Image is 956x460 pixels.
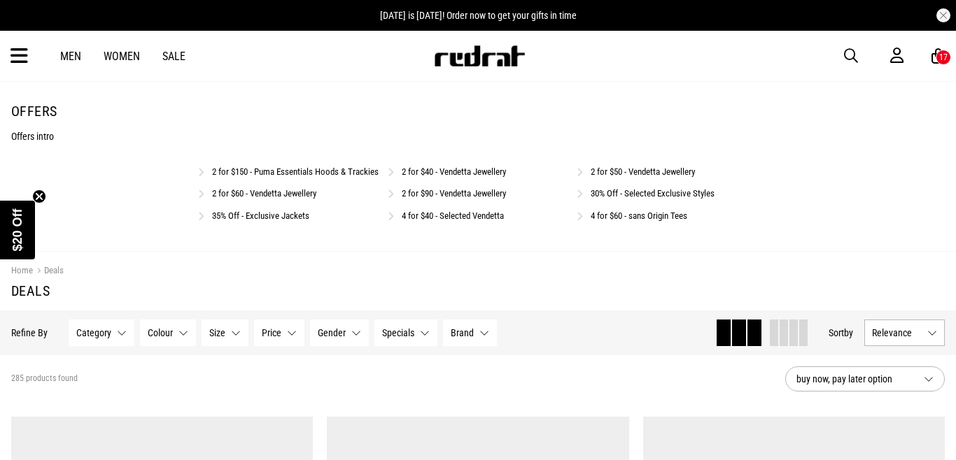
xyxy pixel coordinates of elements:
button: Size [202,319,248,346]
span: Colour [148,327,173,338]
a: Men [60,50,81,63]
a: 17 [932,49,945,64]
span: buy now, pay later option [796,371,913,387]
a: 2 for $150 - Puma Essentials Hoods & Trackies [212,166,379,177]
button: Specials [374,319,437,346]
span: Gender [318,327,346,338]
a: 4 for $40 - Selected Vendetta [402,210,504,221]
img: Redrat logo [433,45,526,66]
a: Women [104,50,140,63]
a: 2 for $90 - Vendetta Jewellery [402,188,506,199]
span: Brand [451,327,474,338]
a: 2 for $50 - Vendetta Jewellery [591,166,695,177]
a: 2 for $60 - Vendetta Jewellery [212,188,316,199]
a: 35% Off - Exclusive Jackets [212,210,309,221]
button: Price [254,319,304,346]
a: Sale [162,50,185,63]
span: Category [76,327,111,338]
a: 4 for $60 - sans Origin Tees [591,210,687,221]
a: Home [11,265,33,275]
h1: Offers [11,103,945,120]
h1: Deals [11,282,945,299]
span: by [844,327,853,338]
button: Close teaser [32,189,46,203]
span: $20 Off [10,208,24,251]
a: 30% Off - Selected Exclusive Styles [591,188,715,199]
button: Category [69,319,134,346]
button: buy now, pay later option [785,366,945,391]
button: Relevance [864,319,945,346]
p: Refine By [11,327,48,338]
span: Size [209,327,225,338]
button: Colour [140,319,196,346]
p: Offers intro [11,131,945,142]
span: [DATE] is [DATE]! Order now to get your gifts in time [380,10,577,21]
a: 2 for $40 - Vendetta Jewellery [402,166,506,177]
span: Relevance [872,327,922,338]
button: Sortby [829,324,853,341]
span: Specials [382,327,414,338]
div: 17 [939,52,948,62]
span: 285 products found [11,373,78,384]
a: Deals [33,265,64,278]
button: Gender [310,319,369,346]
span: Price [262,327,281,338]
button: Brand [443,319,497,346]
